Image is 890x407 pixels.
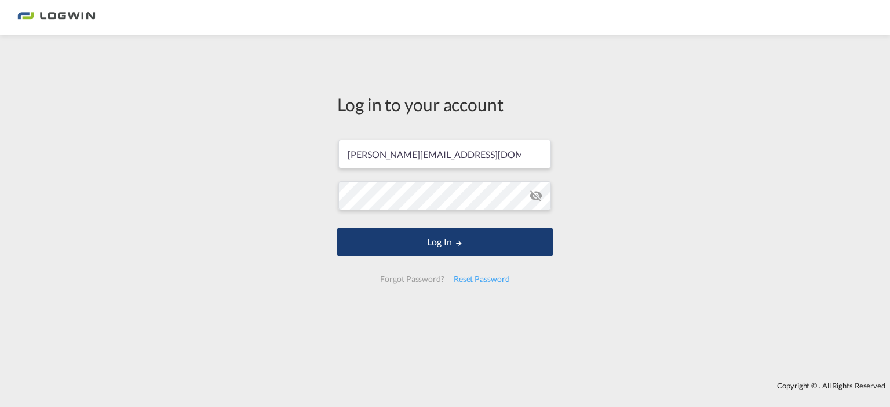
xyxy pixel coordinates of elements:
button: LOGIN [337,228,553,256]
img: bc73a0e0d8c111efacd525e4c8ad7d32.png [17,5,96,31]
div: Log in to your account [337,92,553,116]
input: Enter email/phone number [338,140,551,168]
div: Forgot Password? [375,269,448,289]
md-icon: icon-eye-off [529,189,543,203]
div: Reset Password [449,269,515,289]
